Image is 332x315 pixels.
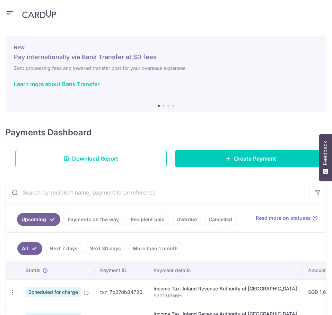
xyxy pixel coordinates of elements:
a: Download Report [15,150,167,167]
a: Create Payment [175,150,326,167]
span: Download Report [72,154,118,163]
h4: Payments Dashboard [6,126,91,139]
a: Cancelled [204,213,237,226]
p: S2220356H [154,292,297,299]
a: Recipient paid [126,213,169,226]
td: txn_7b27db84720 [95,279,148,305]
button: Feedback - Show survey [319,134,332,181]
h6: Zero processing fees and lowered transfer cost for your overseas expenses [14,64,318,72]
div: Income Tax. Inland Revenue Authority of [GEOGRAPHIC_DATA] [154,285,297,292]
span: Read more on statuses [256,215,311,222]
a: More than 1 month [128,242,182,255]
a: Overdue [172,213,201,226]
a: Next 7 days [45,242,82,255]
span: Amount [308,267,326,274]
a: Upcoming [17,213,60,226]
p: NEW [14,45,318,50]
a: Read more on statuses [256,215,318,222]
th: Payment details [148,261,303,279]
th: Payment ID [95,261,148,279]
a: All [17,242,42,255]
span: Feedback [322,141,329,165]
a: Payments on the way [63,213,123,226]
a: Next 30 days [85,242,125,255]
h5: Pay internationally via Bank Transfer at $0 fees [14,53,318,61]
span: Status [26,267,41,274]
span: Create Payment [234,154,276,163]
a: Learn more about Bank Transfer [14,81,99,88]
img: CardUp [22,10,56,18]
span: Scheduled for charge [26,287,81,297]
input: Search by recipient name, payment id or reference [6,181,309,204]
